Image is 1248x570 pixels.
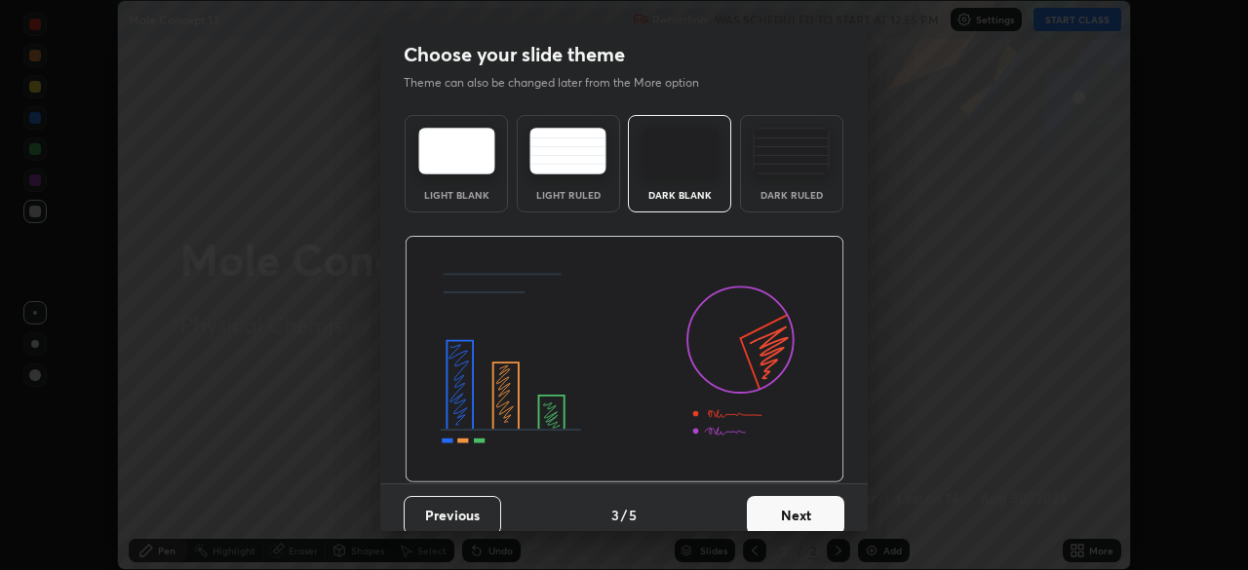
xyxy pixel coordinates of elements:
h4: 3 [611,505,619,525]
img: darkTheme.f0cc69e5.svg [642,128,719,174]
div: Light Ruled [529,190,607,200]
img: darkThemeBanner.d06ce4a2.svg [405,236,844,483]
h2: Choose your slide theme [404,42,625,67]
img: darkRuledTheme.de295e13.svg [753,128,830,174]
div: Dark Blank [641,190,719,200]
h4: / [621,505,627,525]
div: Light Blank [417,190,495,200]
div: Dark Ruled [753,190,831,200]
img: lightRuledTheme.5fabf969.svg [529,128,606,174]
img: lightTheme.e5ed3b09.svg [418,128,495,174]
button: Previous [404,496,501,535]
button: Next [747,496,844,535]
p: Theme can also be changed later from the More option [404,74,720,92]
h4: 5 [629,505,637,525]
